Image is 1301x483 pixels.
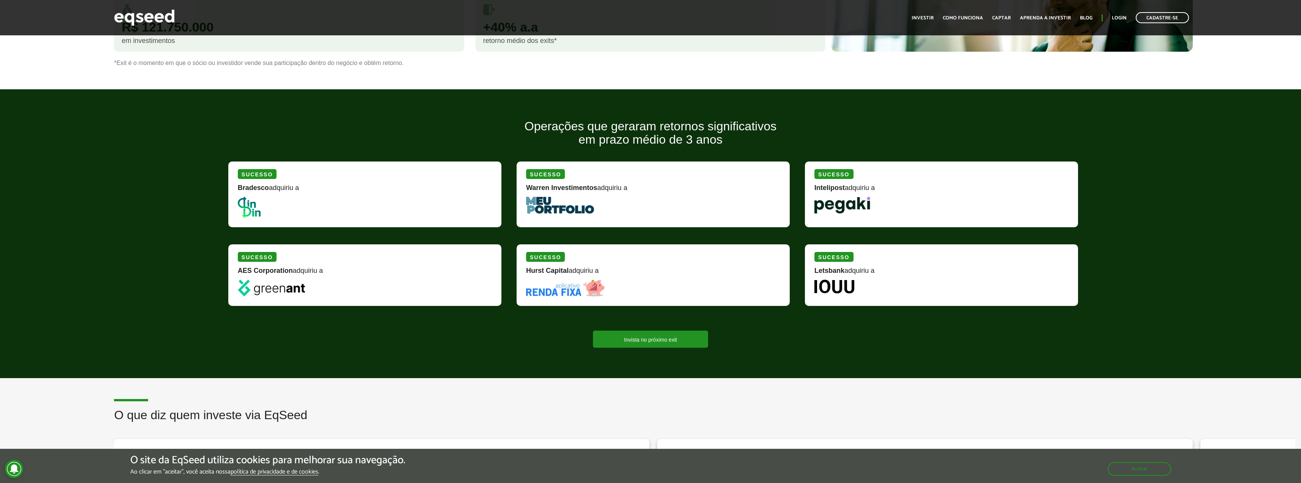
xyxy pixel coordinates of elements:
div: Sucesso [526,169,565,179]
strong: Bradesco [238,184,269,192]
img: Iouu [814,280,854,293]
div: adquiriu a [814,184,1069,197]
div: adquiriu a [526,267,780,280]
a: Blog [1080,16,1092,21]
strong: AES Corporation [238,267,293,274]
a: Invista no próximo exit [593,331,708,348]
img: Renda Fixa [526,280,604,296]
img: Pegaki [814,197,870,214]
p: *Exit é o momento em que o sócio ou investidor vende sua participação dentro do negócio e obtém r... [114,59,1187,67]
h2: O que diz quem investe via EqSeed [114,409,1295,433]
div: em investimentos [122,37,456,44]
strong: Letsbank [814,267,844,274]
a: política de privacidade e de cookies [231,469,318,475]
a: Cadastre-se [1136,12,1189,23]
strong: Hurst Capital [526,267,569,274]
div: É importante ter um grau de diversificação saudável no meu portfólio de startups - empresas de vá... [129,447,634,471]
span: “ [1216,446,1223,462]
h5: O site da EqSeed utiliza cookies para melhorar sua navegação. [130,454,405,466]
div: Sucesso [814,252,853,262]
img: DinDin [238,197,261,218]
img: MeuPortfolio [526,197,594,214]
a: Como funciona [943,16,983,21]
div: adquiriu a [814,267,1069,280]
a: Investir [912,16,934,21]
div: adquiriu a [238,184,492,197]
div: Sucesso [814,169,853,179]
div: Sucesso [238,252,277,262]
div: retorno médio dos exits* [483,37,818,44]
h2: Operações que geraram retornos significativos em prazo médio de 3 anos [223,120,1078,158]
div: Sucesso [526,252,565,262]
div: adquiriu a [526,184,780,197]
a: Aprenda a investir [1020,16,1071,21]
p: Ao clicar em "aceitar", você aceita nossa . [130,468,405,475]
strong: Intelipost [814,184,845,192]
a: Captar [992,16,1011,21]
span: “ [129,446,137,462]
img: EqSeed [114,8,175,28]
div: Sucesso [238,169,277,179]
strong: Warren Investimentos [526,184,597,192]
img: greenant [238,280,305,296]
button: Aceitar [1108,462,1171,476]
div: adquiriu a [238,267,492,280]
a: Login [1112,16,1127,21]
